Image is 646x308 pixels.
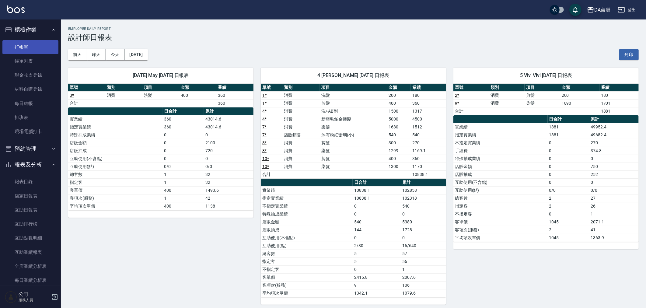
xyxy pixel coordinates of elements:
[548,131,589,139] td: 1881
[2,175,58,189] a: 報表目錄
[401,194,446,202] td: 102318
[68,84,253,107] table: a dense table
[282,163,320,170] td: 消費
[282,99,320,107] td: 消費
[589,123,639,131] td: 49952.4
[387,84,411,92] th: 金額
[204,115,253,123] td: 43014.6
[2,68,58,82] a: 現金收支登錄
[453,163,548,170] td: 店販金額
[453,139,548,147] td: 不指定實業績
[589,186,639,194] td: 0/0
[68,202,162,210] td: 平均項次單價
[204,131,253,139] td: 0
[548,115,589,123] th: 日合計
[589,234,639,242] td: 1363.9
[162,186,204,194] td: 400
[320,107,387,115] td: 洗+AB劑
[411,147,446,155] td: 1169.1
[68,107,253,210] table: a dense table
[453,186,548,194] td: 互助使用(點)
[261,194,353,202] td: 指定實業績
[68,123,162,131] td: 指定實業績
[68,99,105,107] td: 合計
[261,84,446,179] table: a dense table
[68,178,162,186] td: 指定客
[401,281,446,289] td: 106
[282,84,320,92] th: 類別
[453,155,548,163] td: 特殊抽成業績
[401,186,446,194] td: 102858
[320,115,387,123] td: 新羽毛鉑金接髮
[411,107,446,115] td: 1317
[589,115,639,123] th: 累計
[560,84,599,92] th: 金額
[548,155,589,163] td: 0
[599,99,639,107] td: 1701
[589,163,639,170] td: 750
[282,147,320,155] td: 消費
[2,157,58,173] button: 報表及分析
[353,186,401,194] td: 10838.1
[204,139,253,147] td: 2100
[68,27,639,31] h2: Employee Daily Report
[162,155,204,163] td: 0
[353,265,401,273] td: 0
[548,163,589,170] td: 0
[401,218,446,226] td: 5380
[453,147,548,155] td: 手續費
[353,273,401,281] td: 2415.8
[353,257,401,265] td: 5
[124,49,148,60] button: [DATE]
[68,49,87,60] button: 前天
[453,170,548,178] td: 店販抽成
[2,141,58,157] button: 預約管理
[261,186,353,194] td: 實業績
[401,226,446,234] td: 1728
[453,84,639,115] table: a dense table
[525,91,560,99] td: 剪髮
[204,178,253,186] td: 32
[401,273,446,281] td: 2007.6
[353,289,401,297] td: 1342.1
[105,84,142,92] th: 類別
[589,194,639,202] td: 27
[353,179,401,187] th: 日合計
[68,163,162,170] td: 互助使用(點)
[599,91,639,99] td: 180
[261,281,353,289] td: 客項次(服務)
[162,170,204,178] td: 1
[162,123,204,131] td: 360
[401,265,446,273] td: 1
[453,194,548,202] td: 總客數
[387,99,411,107] td: 400
[387,107,411,115] td: 1500
[2,273,58,287] a: 每日業績分析表
[387,115,411,123] td: 5000
[162,107,204,115] th: 日合計
[548,147,589,155] td: 0
[489,91,525,99] td: 消費
[411,99,446,107] td: 360
[204,155,253,163] td: 0
[619,49,639,60] button: 列印
[320,123,387,131] td: 染髮
[453,84,489,92] th: 單號
[411,163,446,170] td: 1170
[589,155,639,163] td: 0
[282,131,320,139] td: 店販銷售
[548,186,589,194] td: 0/0
[68,147,162,155] td: 店販抽成
[2,40,58,54] a: 打帳單
[216,99,253,107] td: 360
[453,123,548,131] td: 實業績
[548,202,589,210] td: 2
[282,139,320,147] td: 消費
[162,147,204,155] td: 0
[401,242,446,250] td: 16/640
[2,203,58,217] a: 互助日報表
[461,72,631,79] span: 5 Vivi Vivi [DATE] 日報表
[68,139,162,147] td: 店販金額
[589,139,639,147] td: 270
[19,297,50,303] p: 服務人員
